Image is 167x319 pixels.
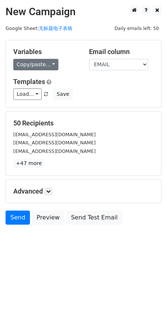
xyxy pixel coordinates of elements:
iframe: Chat Widget [130,283,167,319]
a: Load... [13,88,42,100]
button: Save [53,88,72,100]
small: [EMAIL_ADDRESS][DOMAIN_NAME] [13,140,96,145]
a: Send Test Email [66,211,122,225]
h5: Variables [13,48,78,56]
small: [EMAIL_ADDRESS][DOMAIN_NAME] [13,148,96,154]
a: Daily emails left: 50 [112,26,161,31]
a: Preview [32,211,64,225]
h5: 50 Recipients [13,119,154,127]
a: Send [6,211,30,225]
a: Copy/paste... [13,59,58,70]
span: Daily emails left: 50 [112,24,161,33]
h2: New Campaign [6,6,161,18]
small: Google Sheet: [6,26,72,31]
a: +47 more [13,159,44,168]
a: 无标题电子表格 [39,26,72,31]
a: Templates [13,78,45,85]
small: [EMAIL_ADDRESS][DOMAIN_NAME] [13,132,96,137]
h5: Advanced [13,187,154,195]
h5: Email column [89,48,154,56]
